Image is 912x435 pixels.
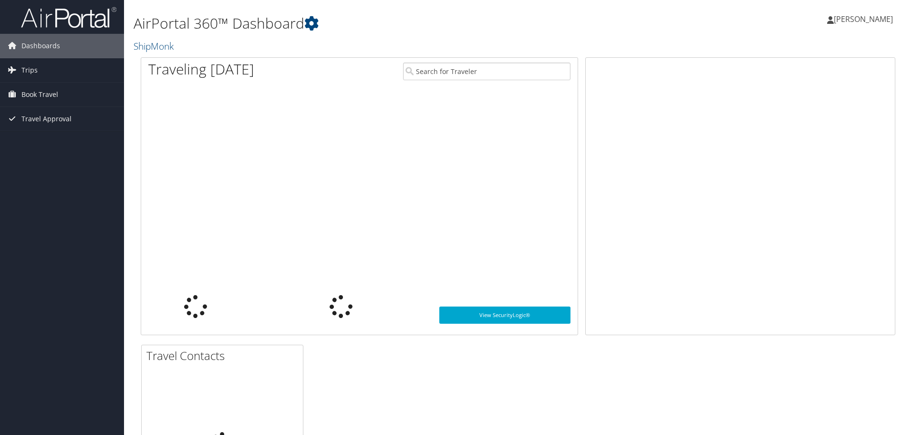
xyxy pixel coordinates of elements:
input: Search for Traveler [403,63,570,80]
h1: Traveling [DATE] [148,59,254,79]
a: ShipMonk [134,40,176,53]
span: Trips [21,58,38,82]
h2: Travel Contacts [146,348,303,364]
span: Travel Approval [21,107,72,131]
h1: AirPortal 360™ Dashboard [134,13,646,33]
a: [PERSON_NAME] [827,5,902,33]
span: Dashboards [21,34,60,58]
span: Book Travel [21,83,58,106]
a: View SecurityLogic® [439,307,570,324]
img: airportal-logo.png [21,6,116,29]
span: [PERSON_NAME] [834,14,893,24]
